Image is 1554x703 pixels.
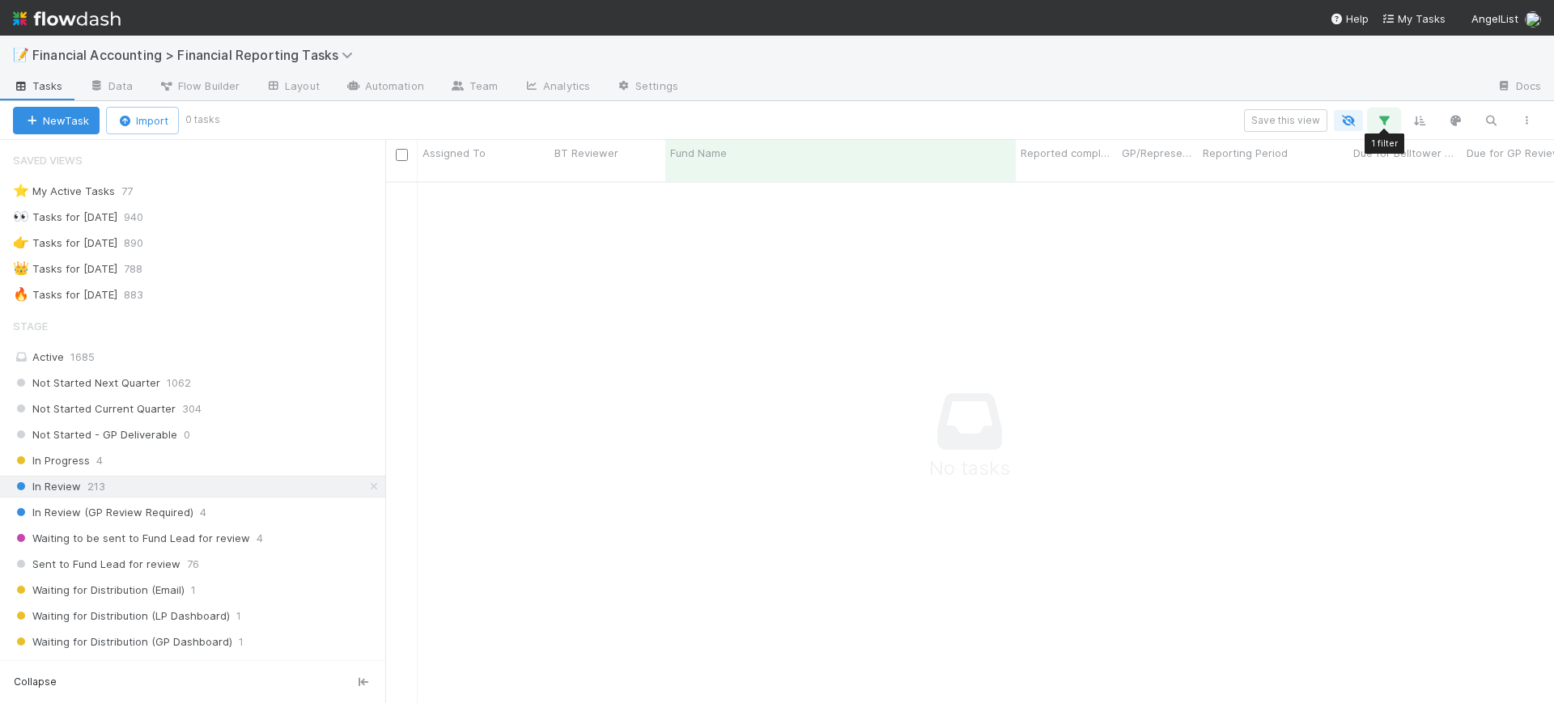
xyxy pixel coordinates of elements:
[13,184,29,197] span: ⭐
[13,399,176,419] span: Not Started Current Quarter
[191,580,196,600] span: 1
[13,78,63,94] span: Tasks
[13,632,232,652] span: Waiting for Distribution (GP Dashboard)
[159,78,240,94] span: Flow Builder
[124,259,159,279] span: 788
[1330,11,1369,27] div: Help
[121,181,149,201] span: 77
[124,207,159,227] span: 940
[185,112,220,127] small: 0 tasks
[106,107,179,134] button: Import
[13,285,117,305] div: Tasks for [DATE]
[1353,145,1458,161] span: Due for Belltower Review
[554,145,618,161] span: BT Reviewer
[76,74,146,100] a: Data
[96,451,103,471] span: 4
[13,606,230,626] span: Waiting for Distribution (LP Dashboard)
[13,261,29,275] span: 👑
[13,476,81,497] span: In Review
[1525,11,1541,28] img: avatar_fee1282a-8af6-4c79-b7c7-bf2cfad99775.png
[1484,74,1554,100] a: Docs
[13,259,117,279] div: Tasks for [DATE]
[333,74,437,100] a: Automation
[437,74,511,100] a: Team
[239,632,244,652] span: 1
[14,675,57,689] span: Collapse
[1244,109,1327,132] button: Save this view
[257,528,263,548] span: 4
[70,350,95,363] span: 1685
[13,107,100,134] button: NewTask
[13,207,117,227] div: Tasks for [DATE]
[13,235,29,249] span: 👉
[13,347,381,367] div: Active
[13,310,48,342] span: Stage
[146,74,253,100] a: Flow Builder
[13,210,29,223] span: 👀
[603,74,691,100] a: Settings
[1122,145,1194,161] span: GP/Representative wants to review
[236,606,241,626] span: 1
[1471,12,1518,25] span: AngelList
[670,145,727,161] span: Fund Name
[1021,145,1113,161] span: Reported completed by
[167,373,191,393] span: 1062
[187,554,199,574] span: 76
[396,149,408,161] input: Toggle All Rows Selected
[1382,12,1446,25] span: My Tasks
[13,658,203,678] span: Waiting for Distribution (Manually)
[253,74,333,100] a: Layout
[1203,145,1288,161] span: Reporting Period
[184,425,190,445] span: 0
[13,181,115,201] div: My Active Tasks
[124,233,159,253] span: 890
[13,451,90,471] span: In Progress
[511,74,603,100] a: Analytics
[13,528,250,548] span: Waiting to be sent to Fund Lead for review
[422,145,486,161] span: Assigned To
[13,425,177,445] span: Not Started - GP Deliverable
[210,658,216,678] span: 0
[13,554,180,574] span: Sent to Fund Lead for review
[13,373,160,393] span: Not Started Next Quarter
[13,144,83,176] span: Saved Views
[13,502,193,523] span: In Review (GP Review Required)
[182,399,202,419] span: 304
[13,233,117,253] div: Tasks for [DATE]
[200,502,206,523] span: 4
[87,476,105,497] span: 213
[13,580,185,600] span: Waiting for Distribution (Email)
[13,5,121,32] img: logo-inverted-e16ddd16eac7371096b0.svg
[124,285,159,305] span: 883
[13,287,29,301] span: 🔥
[32,47,361,63] span: Financial Accounting > Financial Reporting Tasks
[1382,11,1446,27] a: My Tasks
[13,48,29,61] span: 📝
